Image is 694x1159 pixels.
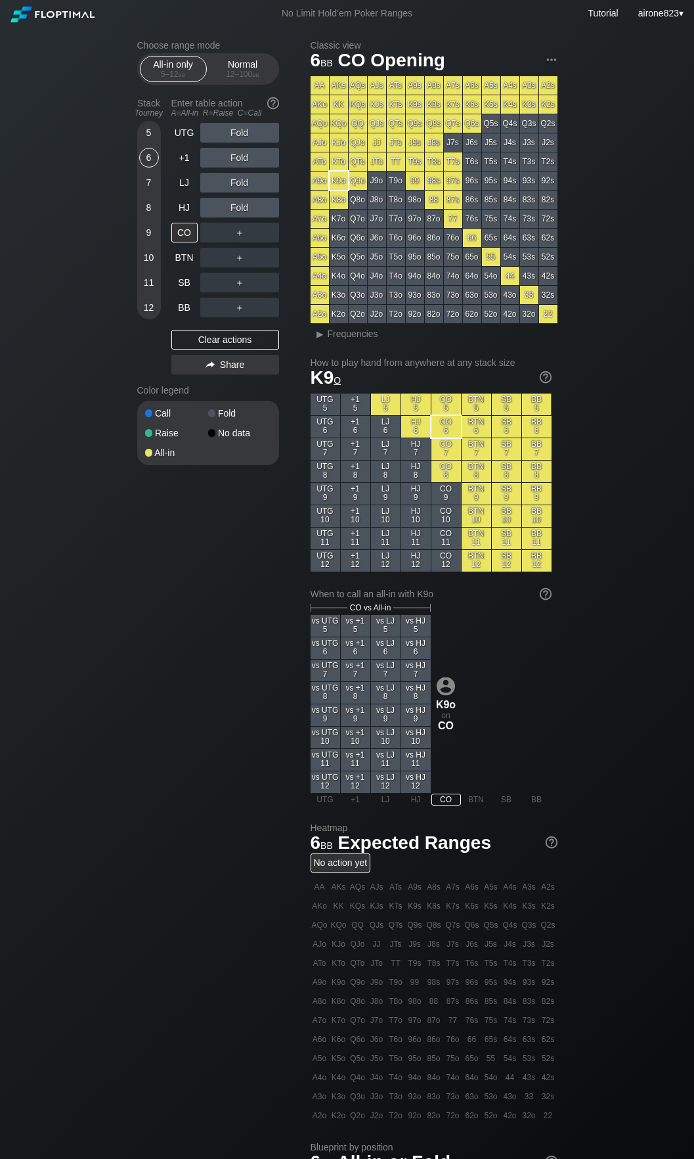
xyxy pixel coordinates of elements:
div: BTN 8 [462,461,491,482]
div: A=All-in R=Raise C=Call [171,108,279,118]
div: HJ 12 [401,550,431,572]
div: SB 9 [492,483,521,505]
div: 92s [539,171,557,190]
div: JTo [368,152,386,171]
div: Tourney [132,108,166,118]
div: KTo [330,152,348,171]
div: CO 6 [431,416,461,438]
div: K2s [539,95,557,114]
div: J8o [368,191,386,209]
div: J9s [406,133,424,152]
div: ＋ [200,223,279,242]
div: 86s [463,191,481,209]
img: help.32db89a4.svg [538,370,553,384]
div: 92o [406,305,424,323]
div: AJs [368,76,386,95]
div: 94s [501,171,519,190]
div: Q7s [444,114,462,133]
div: 73o [444,286,462,304]
div: 96o [406,229,424,247]
div: 96s [463,171,481,190]
div: K2o [330,305,348,323]
div: LJ 12 [371,550,401,572]
div: J9o [368,171,386,190]
div: 85o [425,248,443,266]
div: BTN 9 [462,483,491,505]
div: Share [171,355,279,375]
div: K3o [330,286,348,304]
div: SB 8 [492,461,521,482]
div: Raise [145,428,208,438]
div: J2o [368,305,386,323]
div: LJ 7 [371,438,401,460]
div: KQs [349,95,367,114]
div: Stack [132,93,166,123]
div: KJo [330,133,348,152]
div: J2s [539,133,557,152]
div: 77 [444,210,462,228]
h2: Classic view [311,40,557,51]
div: QJo [349,133,367,152]
div: 75s [482,210,500,228]
div: Clear actions [171,330,279,350]
div: Q2o [349,305,367,323]
div: ＋ [200,248,279,267]
div: CO [171,223,198,242]
div: UTG 11 [311,528,340,549]
div: J8s [425,133,443,152]
span: airone823 [638,8,679,18]
div: A2s [539,76,557,95]
div: K3s [520,95,538,114]
div: AKs [330,76,348,95]
div: BTN 12 [462,550,491,572]
div: 62o [463,305,481,323]
div: BTN 10 [462,505,491,527]
div: 5 – 12 [146,70,201,79]
div: BB 8 [522,461,552,482]
div: UTG 7 [311,438,340,460]
div: LJ 10 [371,505,401,527]
div: 88 [425,191,443,209]
div: A5o [311,248,329,266]
div: 10 [139,248,159,267]
div: LJ 6 [371,416,401,438]
div: QQ [349,114,367,133]
div: BB 11 [522,528,552,549]
div: AA [311,76,329,95]
div: Q5o [349,248,367,266]
div: 72o [444,305,462,323]
div: A7o [311,210,329,228]
div: 76o [444,229,462,247]
div: +1 8 [341,461,370,482]
div: J7o [368,210,386,228]
div: 93s [520,171,538,190]
div: BB 10 [522,505,552,527]
div: 98o [406,191,424,209]
div: 11 [139,273,159,292]
h2: How to play hand from anywhere at any stack size [311,357,552,368]
div: T5s [482,152,500,171]
img: ellipsis.fd386fe8.svg [544,53,559,67]
div: 97o [406,210,424,228]
div: 12 – 100 [215,70,271,79]
div: No data [208,428,271,438]
div: ＋ [200,273,279,292]
div: LJ 8 [371,461,401,482]
div: 65s [482,229,500,247]
div: UTG 5 [311,394,340,415]
div: 52o [482,305,500,323]
div: UTG 8 [311,461,340,482]
div: J4o [368,267,386,285]
div: 53s [520,248,538,266]
div: UTG [171,123,198,143]
div: A5s [482,76,500,95]
div: A9s [406,76,424,95]
h2: Choose range mode [137,40,279,51]
div: Q8s [425,114,443,133]
div: ＋ [200,298,279,317]
div: Q9s [406,114,424,133]
div: J3o [368,286,386,304]
div: CO 12 [431,550,461,572]
img: share.864f2f62.svg [206,361,215,369]
div: 84s [501,191,519,209]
